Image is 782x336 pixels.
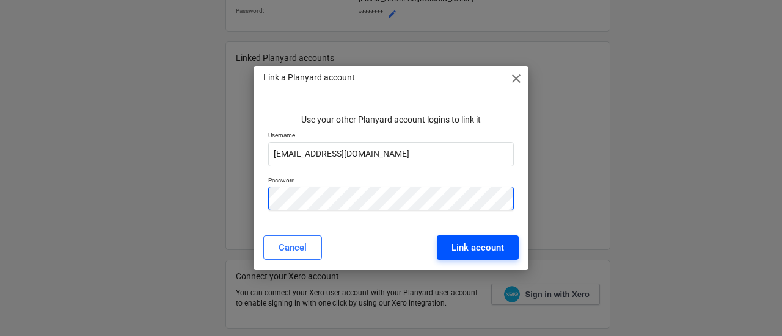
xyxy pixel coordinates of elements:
div: Widget de chat [721,277,782,336]
button: Cancel [263,235,322,260]
p: Password [268,176,514,187]
button: Link account [437,235,519,260]
iframe: Chat Widget [721,277,782,336]
span: close [509,71,524,86]
p: Link a Planyard account [263,71,355,84]
div: Cancel [279,240,307,256]
p: Use your other Planyard account logins to link it [263,113,519,126]
input: Username [268,142,514,166]
p: Username [268,131,514,141]
div: Link account [451,240,504,256]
